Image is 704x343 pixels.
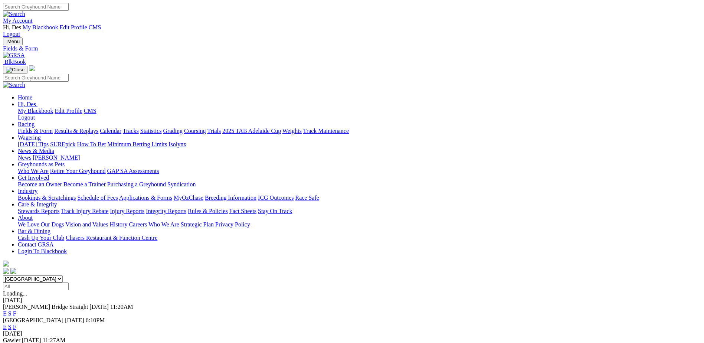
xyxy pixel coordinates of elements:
[3,290,27,297] span: Loading...
[109,221,127,228] a: History
[18,154,31,161] a: News
[3,74,69,82] input: Search
[163,128,183,134] a: Grading
[110,304,133,310] span: 11:20AM
[66,235,157,241] a: Chasers Restaurant & Function Centre
[205,195,256,201] a: Breeding Information
[146,208,186,214] a: Integrity Reports
[18,188,37,194] a: Industry
[110,208,144,214] a: Injury Reports
[3,82,25,88] img: Search
[29,65,35,71] img: logo-grsa-white.png
[3,282,69,290] input: Select date
[3,268,9,274] img: facebook.svg
[18,181,701,188] div: Get Involved
[18,154,701,161] div: News & Media
[61,208,108,214] a: Track Injury Rebate
[4,59,26,65] span: BlkBook
[167,181,196,187] a: Syndication
[86,317,105,323] span: 6:10PM
[3,3,69,11] input: Search
[18,134,41,141] a: Wagering
[84,108,96,114] a: CMS
[3,31,20,37] a: Logout
[3,297,701,304] div: [DATE]
[207,128,221,134] a: Trials
[23,24,58,30] a: My Blackbook
[215,221,250,228] a: Privacy Policy
[258,195,294,201] a: ICG Outcomes
[129,221,147,228] a: Careers
[6,67,24,73] img: Close
[100,128,121,134] a: Calendar
[77,141,106,147] a: How To Bet
[148,221,179,228] a: Who We Are
[174,195,203,201] a: MyOzChase
[18,141,701,148] div: Wagering
[50,168,106,174] a: Retire Your Greyhound
[3,66,27,74] button: Toggle navigation
[18,174,49,181] a: Get Involved
[282,128,302,134] a: Weights
[18,101,36,107] span: Hi, Des
[181,221,214,228] a: Strategic Plan
[18,228,50,234] a: Bar & Dining
[18,201,57,208] a: Care & Integrity
[18,94,32,101] a: Home
[3,52,25,59] img: GRSA
[18,181,62,187] a: Become an Owner
[18,121,35,127] a: Racing
[59,24,87,30] a: Edit Profile
[18,108,701,121] div: Hi, Des
[123,128,139,134] a: Tracks
[55,108,82,114] a: Edit Profile
[18,108,53,114] a: My Blackbook
[18,215,33,221] a: About
[18,221,64,228] a: We Love Our Dogs
[54,128,98,134] a: Results & Replays
[18,208,59,214] a: Stewards Reports
[18,141,49,147] a: [DATE] Tips
[3,59,26,65] a: BlkBook
[3,310,7,317] a: E
[77,195,118,201] a: Schedule of Fees
[3,11,25,17] img: Search
[107,181,166,187] a: Purchasing a Greyhound
[229,208,256,214] a: Fact Sheets
[8,324,12,330] a: S
[303,128,349,134] a: Track Maintenance
[18,161,65,167] a: Greyhounds as Pets
[168,141,186,147] a: Isolynx
[18,128,53,134] a: Fields & Form
[188,208,228,214] a: Rules & Policies
[18,195,701,201] div: Industry
[107,168,159,174] a: GAP SA Assessments
[89,304,109,310] span: [DATE]
[3,24,701,37] div: My Account
[18,248,67,254] a: Login To Blackbook
[18,101,37,107] a: Hi, Des
[18,208,701,215] div: Care & Integrity
[18,241,53,248] a: Contact GRSA
[3,324,7,330] a: E
[119,195,172,201] a: Applications & Forms
[18,128,701,134] div: Racing
[184,128,206,134] a: Coursing
[18,235,701,241] div: Bar & Dining
[3,317,63,323] span: [GEOGRAPHIC_DATA]
[18,168,49,174] a: Who We Are
[65,317,84,323] span: [DATE]
[3,24,21,30] span: Hi, Des
[18,195,76,201] a: Bookings & Scratchings
[107,141,167,147] a: Minimum Betting Limits
[222,128,281,134] a: 2025 TAB Adelaide Cup
[3,45,701,52] a: Fields & Form
[13,310,16,317] a: F
[18,148,54,154] a: News & Media
[3,330,701,337] div: [DATE]
[50,141,75,147] a: SUREpick
[18,168,701,174] div: Greyhounds as Pets
[18,235,64,241] a: Cash Up Your Club
[7,39,20,44] span: Menu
